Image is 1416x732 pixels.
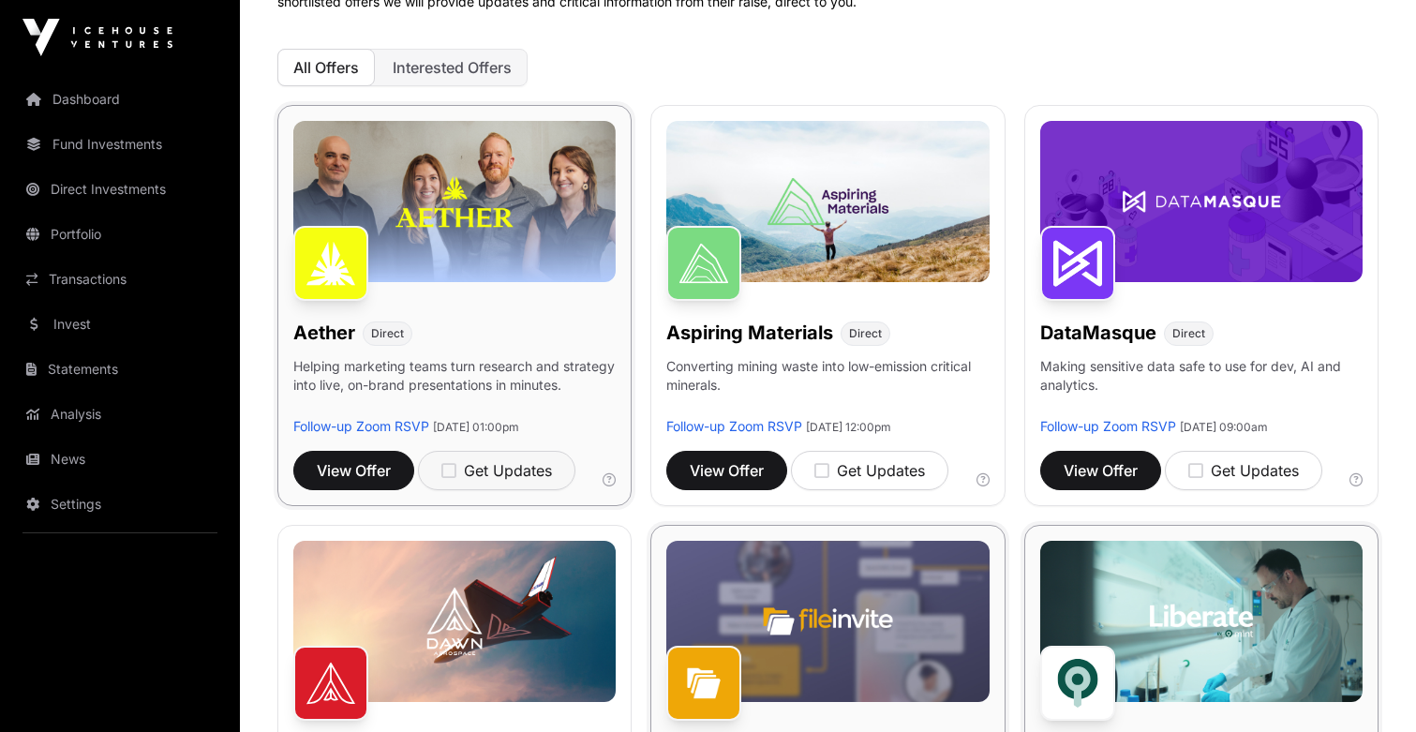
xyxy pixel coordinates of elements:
h1: DataMasque [1040,320,1156,346]
img: Aether [293,226,368,301]
p: Making sensitive data safe to use for dev, AI and analytics. [1040,357,1363,417]
span: Direct [849,326,882,341]
button: Interested Offers [377,49,528,86]
img: Liberate [1040,646,1115,721]
a: Direct Investments [15,169,225,210]
img: Aether-Banner.jpg [293,121,616,282]
h1: Aspiring Materials [666,320,833,346]
iframe: Chat Widget [1322,642,1416,732]
span: Direct [371,326,404,341]
span: Interested Offers [393,58,512,77]
img: FileInvite [666,646,741,721]
span: [DATE] 01:00pm [433,420,519,434]
img: Dawn-Banner.jpg [293,541,616,702]
a: Follow-up Zoom RSVP [666,418,802,434]
h1: Aether [293,320,355,346]
img: Aspiring-Banner.jpg [666,121,989,282]
a: Invest [15,304,225,345]
span: Direct [1172,326,1205,341]
img: Liberate-Banner.jpg [1040,541,1363,702]
span: [DATE] 12:00pm [806,420,891,434]
div: Get Updates [1188,459,1299,482]
a: Dashboard [15,79,225,120]
button: Get Updates [418,451,575,490]
a: Statements [15,349,225,390]
a: News [15,439,225,480]
button: View Offer [666,451,787,490]
button: View Offer [293,451,414,490]
span: View Offer [1064,459,1138,482]
span: All Offers [293,58,359,77]
img: File-Invite-Banner.jpg [666,541,989,702]
button: Get Updates [1165,451,1322,490]
p: Converting mining waste into low-emission critical minerals. [666,357,989,417]
p: Helping marketing teams turn research and strategy into live, on-brand presentations in minutes. [293,357,616,417]
a: Portfolio [15,214,225,255]
button: View Offer [1040,451,1161,490]
img: DataMasque-Banner.jpg [1040,121,1363,282]
a: Transactions [15,259,225,300]
button: Get Updates [791,451,948,490]
a: Fund Investments [15,124,225,165]
span: View Offer [690,459,764,482]
a: Settings [15,484,225,525]
button: All Offers [277,49,375,86]
span: [DATE] 09:00am [1180,420,1268,434]
img: Icehouse Ventures Logo [22,19,172,56]
a: Follow-up Zoom RSVP [1040,418,1176,434]
div: Get Updates [814,459,925,482]
img: Dawn Aerospace [293,646,368,721]
span: View Offer [317,459,391,482]
a: Follow-up Zoom RSVP [293,418,429,434]
div: Get Updates [441,459,552,482]
img: DataMasque [1040,226,1115,301]
a: Analysis [15,394,225,435]
img: Aspiring Materials [666,226,741,301]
